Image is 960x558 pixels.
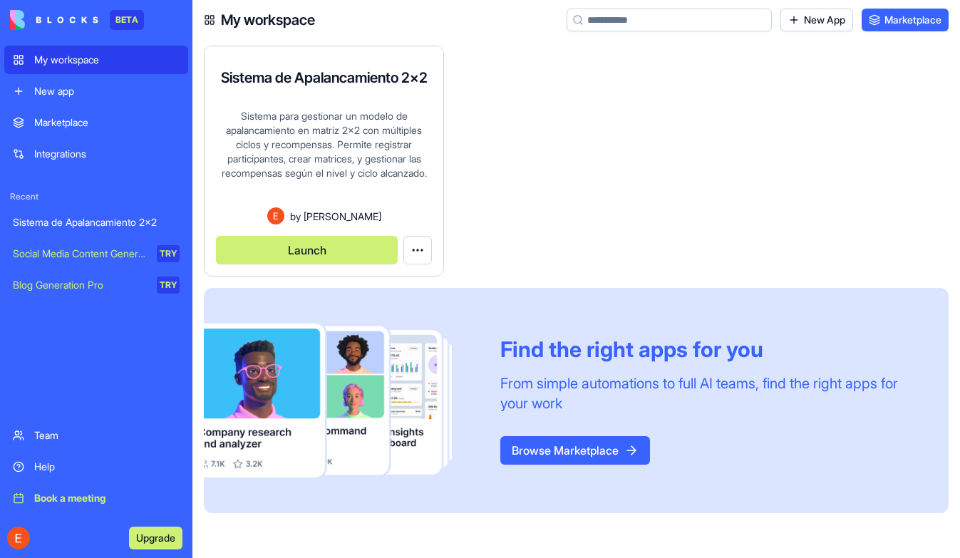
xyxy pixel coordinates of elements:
[267,207,284,224] img: Avatar
[780,9,853,31] a: New App
[13,278,147,292] div: Blog Generation Pro
[7,527,30,549] img: ACg8ocJsZ5xZHxUy_9QQ2lzFYK42ib_tRcfOw8_nzJkcXAL9HkQ84A=s96-c
[221,68,428,88] h4: Sistema de Apalancamiento 2x2
[4,77,188,105] a: New app
[157,245,180,262] div: TRY
[34,491,180,505] div: Book a meeting
[500,336,926,362] div: Find the right apps for you
[4,421,188,450] a: Team
[34,84,180,98] div: New app
[10,10,144,30] a: BETA
[216,109,432,207] div: Sistema para gestionar un modelo de apalancamiento en matriz 2x2 con múltiples ciclos y recompens...
[129,527,182,549] button: Upgrade
[500,443,650,458] a: Browse Marketplace
[290,209,301,224] span: by
[4,46,188,74] a: My workspace
[500,436,650,465] button: Browse Marketplace
[304,209,381,224] span: [PERSON_NAME]
[34,53,180,67] div: My workspace
[4,140,188,168] a: Integrations
[4,271,188,299] a: Blog Generation ProTRY
[13,247,147,261] div: Social Media Content Generator
[34,115,180,130] div: Marketplace
[129,530,182,544] a: Upgrade
[4,108,188,137] a: Marketplace
[110,10,144,30] div: BETA
[500,373,926,413] div: From simple automations to full AI teams, find the right apps for your work
[862,9,949,31] a: Marketplace
[4,239,188,268] a: Social Media Content GeneratorTRY
[221,10,315,30] h4: My workspace
[4,191,188,202] span: Recent
[216,236,398,264] button: Launch
[157,277,180,294] div: TRY
[13,215,180,229] div: Sistema de Apalancamiento 2x2
[34,460,180,474] div: Help
[4,453,188,481] a: Help
[10,10,98,30] img: logo
[4,208,188,237] a: Sistema de Apalancamiento 2x2
[4,484,188,512] a: Book a meeting
[204,46,444,277] a: Sistema de Apalancamiento 2x2Sistema para gestionar un modelo de apalancamiento en matriz 2x2 con...
[34,147,180,161] div: Integrations
[34,428,180,443] div: Team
